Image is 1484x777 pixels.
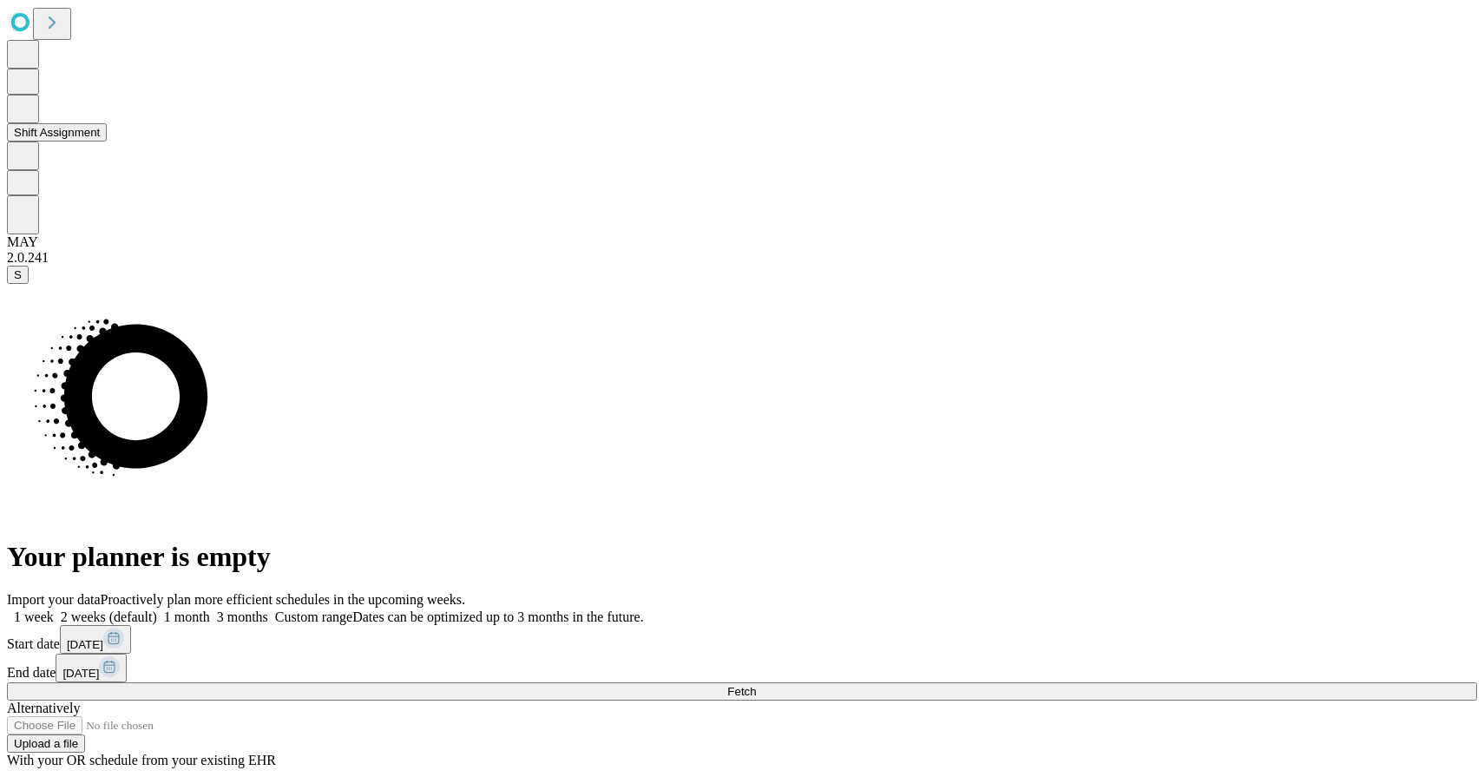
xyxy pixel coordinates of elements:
span: 2 weeks (default) [61,609,157,624]
span: Dates can be optimized up to 3 months in the future. [352,609,643,624]
button: [DATE] [60,625,131,654]
button: [DATE] [56,654,127,682]
span: Custom range [275,609,352,624]
span: Import your data [7,592,101,607]
span: 1 month [164,609,210,624]
span: Alternatively [7,701,80,715]
div: MAY [7,234,1477,250]
span: Fetch [727,685,756,698]
button: Shift Assignment [7,123,107,142]
span: With your OR schedule from your existing EHR [7,753,276,767]
span: 1 week [14,609,54,624]
span: Proactively plan more efficient schedules in the upcoming weeks. [101,592,465,607]
span: [DATE] [62,667,99,680]
div: Start date [7,625,1477,654]
span: [DATE] [67,638,103,651]
button: Upload a file [7,734,85,753]
button: Fetch [7,682,1477,701]
span: S [14,268,22,281]
h1: Your planner is empty [7,541,1477,573]
button: S [7,266,29,284]
div: 2.0.241 [7,250,1477,266]
div: End date [7,654,1477,682]
span: 3 months [217,609,268,624]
